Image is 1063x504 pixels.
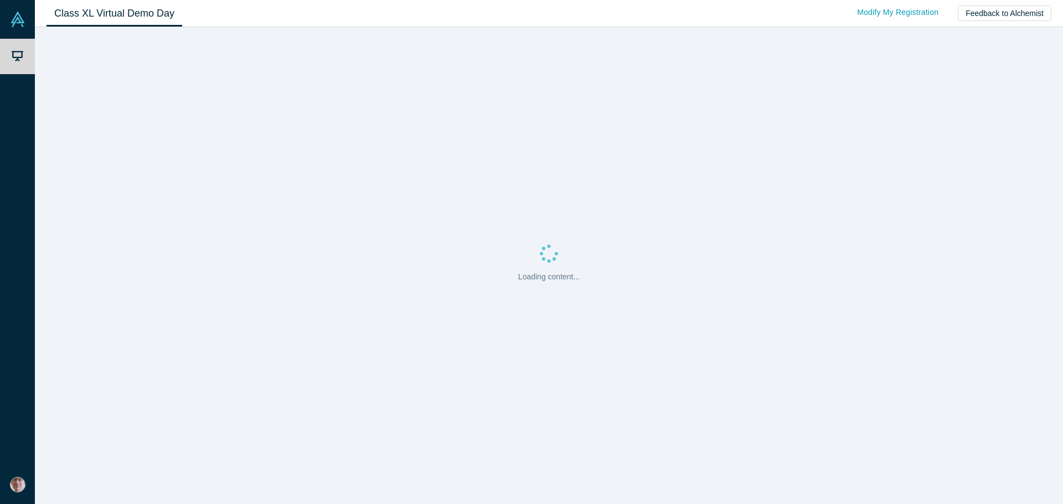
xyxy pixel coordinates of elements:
button: Feedback to Alchemist [958,6,1051,21]
a: Modify My Registration [845,3,950,22]
img: Joe Spivack's Account [10,477,25,492]
img: Alchemist Vault Logo [10,12,25,27]
a: Class XL Virtual Demo Day [47,1,182,27]
p: Loading content... [518,271,580,283]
